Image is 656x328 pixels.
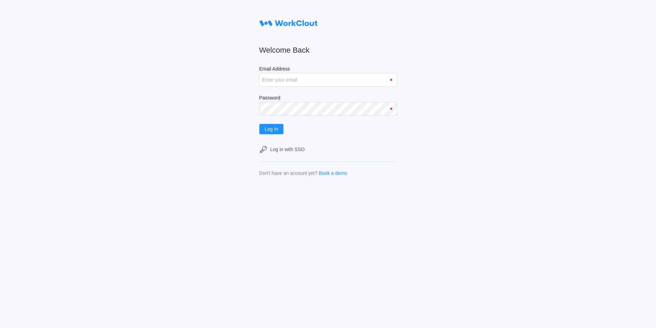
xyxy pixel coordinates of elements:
label: Password [259,95,397,102]
label: Email Address [259,66,397,73]
div: Don't have an account yet? [259,170,317,176]
a: Book a demo [319,170,347,176]
a: Log in with SSO [259,145,397,154]
span: Log In [265,127,278,131]
input: Enter your email [259,73,397,87]
button: Log In [259,124,284,134]
div: Log in with SSO [270,147,305,152]
h2: Welcome Back [259,45,397,55]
